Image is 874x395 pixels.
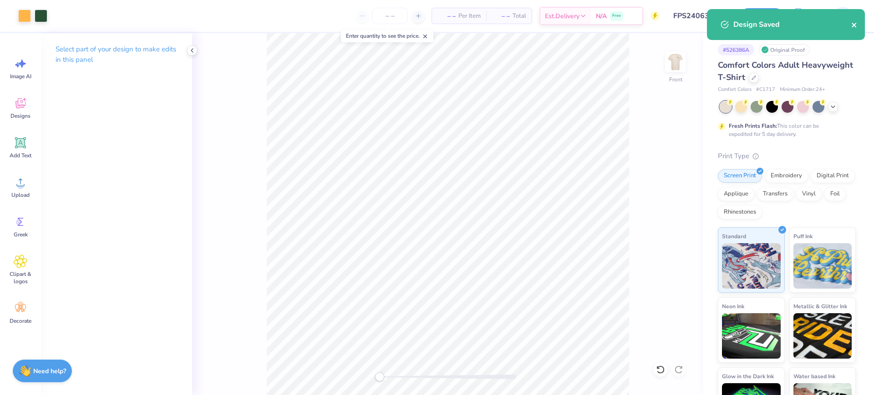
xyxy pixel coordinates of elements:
span: Water based Ink [793,371,835,381]
div: Applique [718,187,754,201]
input: Untitled Design [666,7,733,25]
strong: Need help? [33,367,66,375]
div: Accessibility label [375,372,384,381]
div: Screen Print [718,169,762,183]
span: Metallic & Glitter Ink [793,301,847,311]
div: This color can be expedited for 5 day delivery. [729,122,841,138]
span: – – [492,11,510,21]
span: Add Text [10,152,31,159]
div: Transfers [757,187,793,201]
span: Decorate [10,317,31,325]
span: Designs [10,112,30,120]
span: N/A [596,11,607,21]
input: – – [372,8,408,24]
div: Print Type [718,151,856,161]
span: Est. Delivery [545,11,579,21]
p: Select part of your design to make edits in this panel [56,44,178,65]
img: Puff Ink [793,243,852,289]
div: Vinyl [796,187,822,201]
div: Rhinestones [718,205,762,219]
img: Chollene Anne Aranda [833,7,852,25]
span: Clipart & logos [5,270,36,285]
span: Free [612,13,621,19]
span: Puff Ink [793,231,813,241]
img: Front [666,53,685,71]
div: # 526386A [718,44,754,55]
div: Embroidery [765,169,808,183]
img: Neon Ink [722,313,781,359]
img: Metallic & Glitter Ink [793,313,852,359]
span: Comfort Colors [718,86,752,94]
div: Foil [824,187,846,201]
span: Minimum Order: 24 + [780,86,825,94]
img: Standard [722,243,781,289]
a: CA [818,7,856,25]
span: Neon Ink [722,301,744,311]
div: Front [669,75,682,84]
span: Total [513,11,526,21]
span: Greek [14,231,28,238]
span: Per Item [458,11,481,21]
div: Original Proof [759,44,810,55]
div: Design Saved [733,19,851,30]
span: Image AI [10,73,31,80]
span: Upload [11,191,30,199]
button: close [851,19,858,30]
strong: Fresh Prints Flash: [729,122,777,130]
span: – – [437,11,456,21]
span: # C1717 [756,86,775,94]
div: Digital Print [811,169,855,183]
span: Standard [722,231,746,241]
div: Enter quantity to see the price. [341,30,433,42]
span: Glow in the Dark Ink [722,371,774,381]
span: Comfort Colors Adult Heavyweight T-Shirt [718,60,853,83]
